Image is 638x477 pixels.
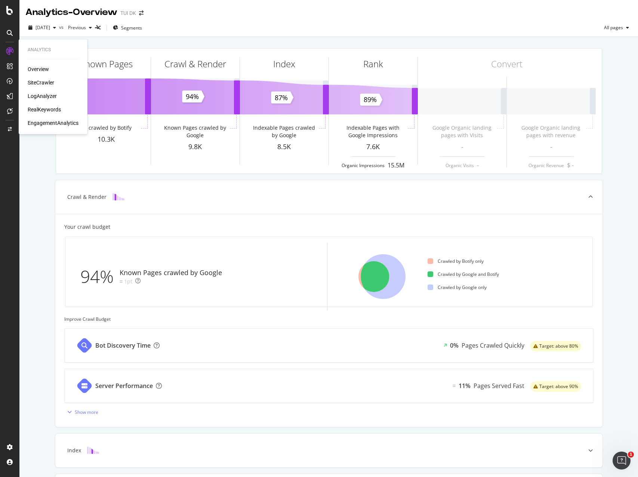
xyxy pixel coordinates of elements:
[450,341,459,350] div: 0%
[80,58,133,70] div: Known Pages
[64,369,594,403] a: Server PerformanceEqual11%Pages Served Fastwarning label
[80,264,120,289] div: 94%
[28,92,57,100] a: LogAnalyzer
[120,280,123,283] img: Equal
[28,79,54,86] a: SiteCrawler
[363,58,383,70] div: Rank
[64,316,594,322] div: Improve Crawl Budget
[65,24,86,31] span: Previous
[64,406,98,418] button: Show more
[59,24,65,30] span: vs
[339,124,406,139] div: Indexable Pages with Google Impressions
[342,162,385,169] div: Organic Impressions
[120,9,136,17] div: TUI DK
[75,409,98,415] div: Show more
[539,384,578,389] span: Target: above 90%
[250,124,317,139] div: Indexable Pages crawled by Google
[601,22,632,34] button: All pages
[25,6,117,19] div: Analytics - Overview
[28,106,61,113] a: RealKeywords
[459,382,471,390] div: 11%
[121,25,142,31] span: Segments
[428,284,487,290] div: Crawled by Google only
[161,124,228,139] div: Known Pages crawled by Google
[139,10,144,16] div: arrow-right-arrow-left
[428,271,499,277] div: Crawled by Google and Botify
[428,258,484,264] div: Crawled by Botify only
[539,344,578,348] span: Target: above 80%
[95,341,151,350] div: Bot Discovery Time
[87,447,99,454] img: block-icon
[73,124,132,132] div: Pages crawled by Botify
[64,223,110,231] div: Your crawl budget
[36,24,50,31] span: 2025 Sep. 23rd
[388,161,404,170] div: 15.5M
[110,22,145,34] button: Segments
[240,142,329,152] div: 8.5K
[25,22,59,34] button: [DATE]
[65,22,95,34] button: Previous
[530,381,581,392] div: warning label
[28,47,78,53] div: Analytics
[453,385,456,387] img: Equal
[67,447,81,454] div: Index
[601,24,623,31] span: All pages
[95,382,153,390] div: Server Performance
[67,193,107,201] div: Crawl & Render
[64,328,594,363] a: Bot Discovery Time0%Pages Crawled Quicklywarning label
[113,193,124,200] img: block-icon
[120,268,222,278] div: Known Pages crawled by Google
[124,278,132,285] div: 1pt
[28,119,78,127] a: EngagementAnalytics
[62,135,151,144] div: 10.3K
[164,58,226,70] div: Crawl & Render
[28,65,49,73] a: Overview
[462,341,524,350] div: Pages Crawled Quickly
[474,382,524,390] div: Pages Served Fast
[329,142,417,152] div: 7.6K
[613,452,631,470] iframe: Intercom live chat
[273,58,295,70] div: Index
[628,452,634,458] span: 1
[530,341,581,351] div: warning label
[151,142,240,152] div: 9.8K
